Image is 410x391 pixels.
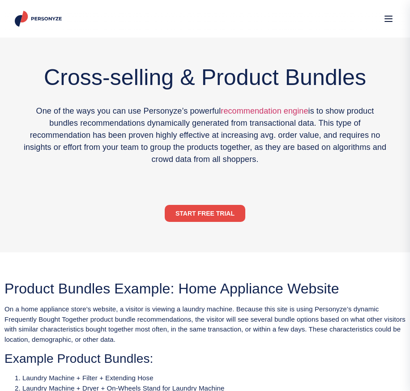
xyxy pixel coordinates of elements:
span: One of the ways you can use Personyze’s powerful is to show product bundles recommendations dynam... [24,106,386,164]
span: Example Product Bundles: [4,352,153,365]
span: On a home appliance store’s website, a visitor is viewing a laundry machine. Because this site is... [4,305,406,343]
span: START FREE TRIAL [175,210,235,217]
a: START FREE TRIAL [165,205,245,222]
span: Product Bundles Example: Home Appliance Website [4,280,339,297]
span: Laundry Machine + Filter + Extending Hose [22,374,154,382]
header: Personyze site header [4,4,406,33]
img: Personyze [13,11,65,27]
a: recommendation engine [221,106,308,115]
h2: Cross-selling & Product Bundles [2,64,408,92]
a: Personyze home [13,11,65,27]
button: Open menu [380,11,397,27]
